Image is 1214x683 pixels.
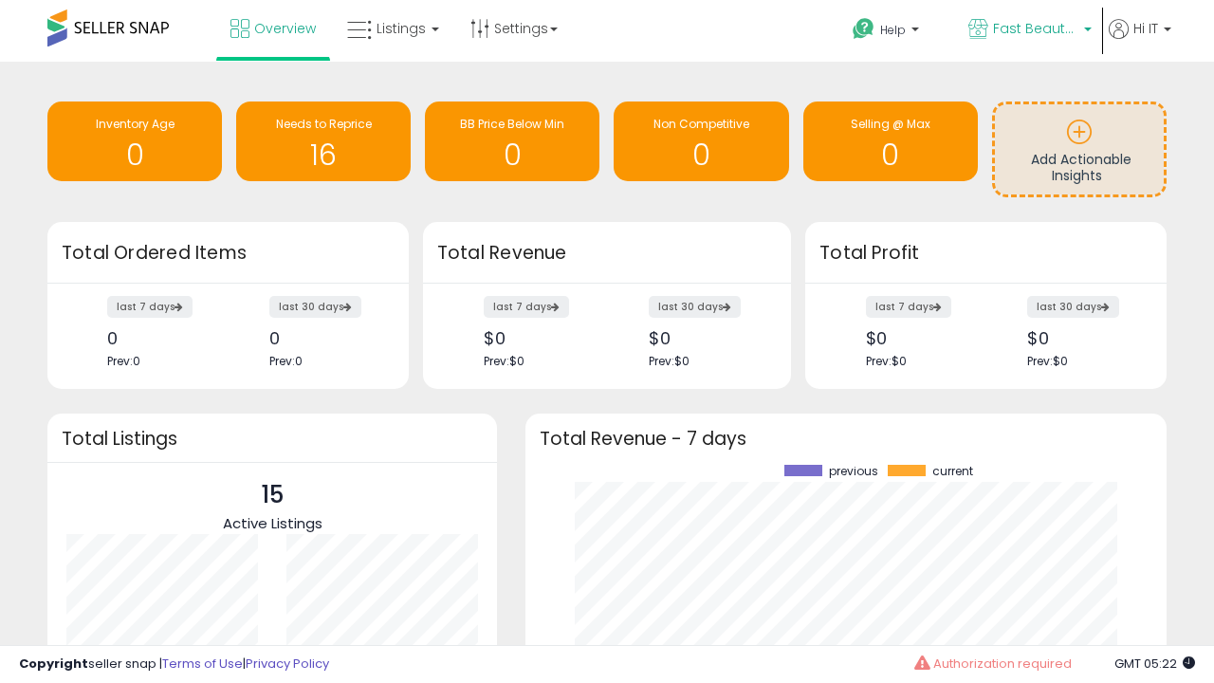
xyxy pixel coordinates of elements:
h1: 16 [246,139,401,171]
div: $0 [1027,328,1133,348]
h1: 0 [57,139,212,171]
h3: Total Profit [819,240,1152,267]
span: Listings [377,19,426,38]
div: $0 [866,328,972,348]
span: Needs to Reprice [276,116,372,132]
span: Prev: $0 [649,353,690,369]
span: BB Price Below Min [460,116,564,132]
h3: Total Listings [62,432,483,446]
span: Prev: $0 [866,353,907,369]
div: 0 [269,328,376,348]
p: 15 [223,477,322,513]
span: Hi IT [1133,19,1158,38]
a: Selling @ Max 0 [803,102,978,181]
label: last 7 days [866,296,951,318]
span: Prev: $0 [484,353,524,369]
a: Non Competitive 0 [614,102,788,181]
label: last 7 days [484,296,569,318]
h1: 0 [623,139,779,171]
label: last 30 days [269,296,361,318]
a: Add Actionable Insights [995,104,1164,194]
span: previous [829,465,878,478]
label: last 30 days [1027,296,1119,318]
strong: Copyright [19,655,88,673]
span: Fast Beauty ([GEOGRAPHIC_DATA]) [993,19,1078,38]
a: Inventory Age 0 [47,102,222,181]
h1: 0 [434,139,590,171]
a: BB Price Below Min 0 [425,102,599,181]
span: Inventory Age [96,116,175,132]
div: $0 [649,328,758,348]
h1: 0 [813,139,968,171]
div: $0 [484,328,593,348]
span: Non Competitive [653,116,749,132]
h3: Total Revenue - 7 days [540,432,1152,446]
a: Privacy Policy [246,655,329,673]
i: Get Help [852,17,875,41]
a: Help [837,3,951,62]
div: 0 [107,328,213,348]
span: Prev: 0 [107,353,140,369]
a: Hi IT [1109,19,1171,62]
div: seller snap | | [19,655,329,674]
a: Terms of Use [162,655,243,673]
span: current [932,465,973,478]
h3: Total Revenue [437,240,777,267]
span: Add Actionable Insights [1031,150,1131,186]
span: Selling @ Max [851,116,930,132]
a: Needs to Reprice 16 [236,102,411,181]
h3: Total Ordered Items [62,240,395,267]
span: Prev: $0 [1027,353,1068,369]
span: Active Listings [223,513,322,533]
span: Help [880,22,906,38]
span: Prev: 0 [269,353,303,369]
label: last 30 days [649,296,741,318]
span: 2025-08-12 05:22 GMT [1114,655,1195,673]
span: Overview [254,19,316,38]
label: last 7 days [107,296,193,318]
